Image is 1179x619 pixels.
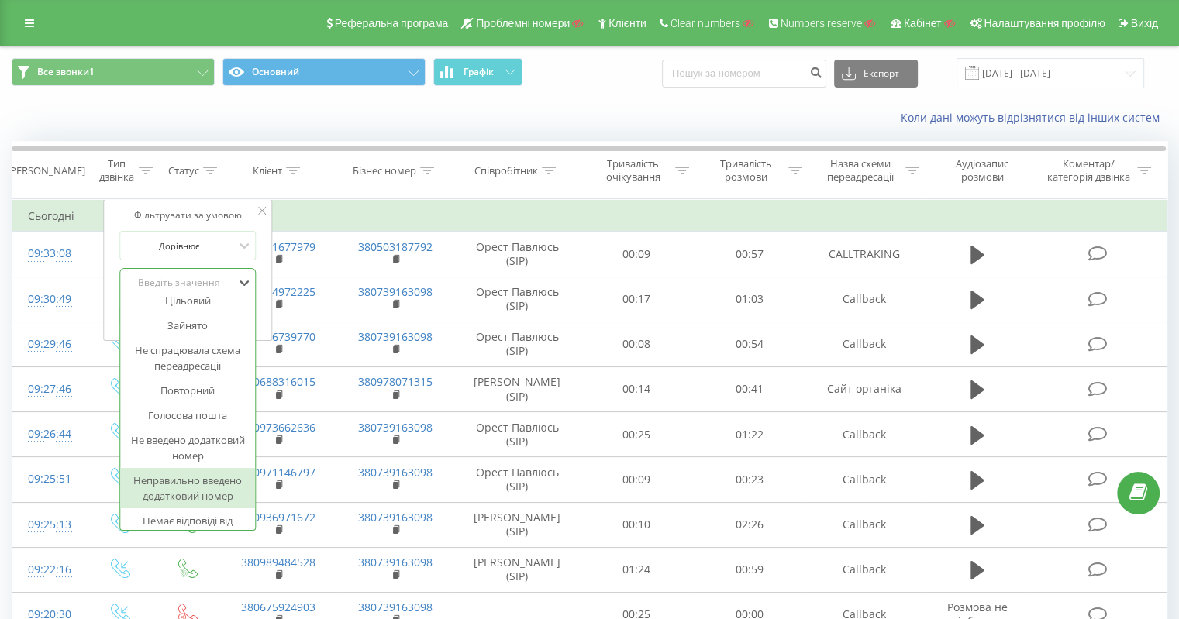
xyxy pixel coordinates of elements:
button: Все звонки1 [12,58,215,86]
div: Фільтрувати за умовою [120,208,257,223]
td: 01:03 [693,277,805,322]
span: Клієнти [608,17,646,29]
td: Сьогодні [12,201,1167,232]
a: 380634972225 [241,284,315,299]
div: Назва схеми переадресації [820,157,901,184]
td: [PERSON_NAME] (SIP) [454,547,581,592]
td: CALLTRAKING [805,232,922,277]
div: Не введено додатковий номер [121,428,256,468]
td: Callback [805,277,922,322]
td: [PERSON_NAME] (SIP) [454,502,581,547]
a: 380973662636 [241,420,315,435]
div: 09:27:46 [28,374,69,404]
a: 380739163098 [358,329,433,344]
button: Основний [222,58,426,86]
td: [PERSON_NAME] (SIP) [454,366,581,411]
td: 00:25 [581,412,693,457]
div: Введіть значення [125,277,235,289]
span: Все звонки1 [37,66,95,78]
div: [PERSON_NAME] [7,164,85,177]
span: Кабінет [904,17,942,29]
div: Коментар/категорія дзвінка [1043,157,1133,184]
a: 380675924903 [241,600,315,614]
div: Тип дзвінка [98,157,134,184]
a: 380739163098 [358,555,433,569]
td: 00:23 [693,457,805,502]
div: 09:30:49 [28,284,69,315]
div: Статус [168,164,199,177]
div: Бізнес номер [353,164,416,177]
td: 00:14 [581,366,693,411]
div: Немає відповіді від клієнта [121,508,256,549]
td: 00:41 [693,366,805,411]
span: Вихід [1131,17,1158,29]
span: Проблемні номери [476,17,570,29]
td: Callback [805,322,922,366]
td: 00:10 [581,502,693,547]
td: Сайт органіка [805,366,922,411]
span: Налаштування профілю [984,17,1105,29]
td: Callback [805,457,922,502]
div: 09:26:44 [28,419,69,449]
a: 380931677979 [241,239,315,254]
a: 380739163098 [358,600,433,614]
td: 00:09 [581,232,693,277]
a: 380739163098 [358,284,433,299]
span: Реферальна програма [335,17,449,29]
div: Аудіозапис розмови [937,157,1028,184]
a: 380739163098 [358,465,433,480]
div: Тривалість очікування [595,157,672,184]
td: Орест Павлюсь (SIP) [454,277,581,322]
td: 01:22 [693,412,805,457]
div: Голосова пошта [121,403,256,428]
div: Цільовий [121,288,256,313]
td: 02:26 [693,502,805,547]
a: 380936971672 [241,510,315,524]
input: Пошук за номером [662,60,826,88]
td: Орест Павлюсь (SIP) [454,457,581,502]
td: 00:57 [693,232,805,277]
td: 01:24 [581,547,693,592]
a: 380739163098 [358,510,433,524]
td: Callback [805,412,922,457]
div: Повторний [121,378,256,403]
div: Неправильно введено додатковий номер [121,468,256,508]
a: 380986739770 [241,329,315,344]
a: 380989484528 [241,555,315,569]
span: Clear numbers [671,17,740,29]
div: Не спрацювала схема переадресації [121,338,256,378]
button: Експорт [834,60,918,88]
td: 00:09 [581,457,693,502]
td: 00:17 [581,277,693,322]
td: Орест Павлюсь (SIP) [454,322,581,366]
td: Орест Павлюсь (SIP) [454,412,581,457]
div: Клієнт [253,164,282,177]
td: Callback [805,547,922,592]
div: Зайнято [121,313,256,338]
a: 380739163098 [358,420,433,435]
td: Callback [805,502,922,547]
span: Numbers reserve [781,17,862,29]
button: Графік [433,58,522,86]
a: Коли дані можуть відрізнятися вiд інших систем [901,110,1167,125]
td: 00:54 [693,322,805,366]
td: 00:08 [581,322,693,366]
div: 09:22:16 [28,555,69,585]
div: 09:29:46 [28,329,69,359]
div: Тривалість розмови [707,157,784,184]
div: 09:25:13 [28,510,69,540]
div: Співробітник [474,164,538,177]
a: 380688316015 [241,374,315,389]
div: 09:33:08 [28,239,69,269]
span: Графік [464,67,494,77]
a: 380971146797 [241,465,315,480]
div: 09:25:51 [28,464,69,494]
a: 380978071315 [358,374,433,389]
td: Орест Павлюсь (SIP) [454,232,581,277]
a: 380503187792 [358,239,433,254]
td: 00:59 [693,547,805,592]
